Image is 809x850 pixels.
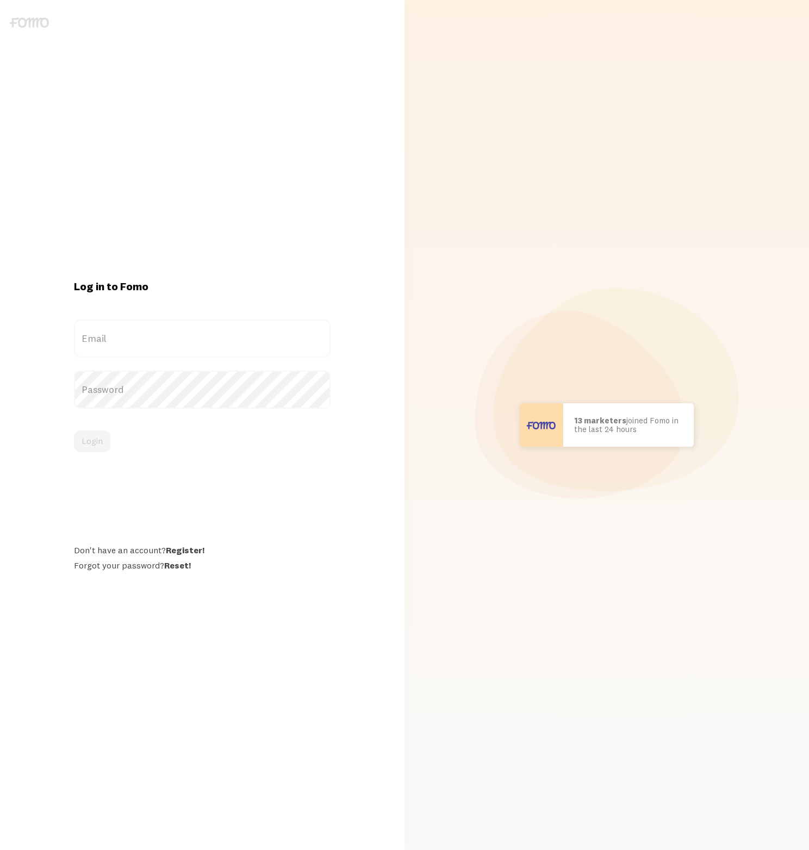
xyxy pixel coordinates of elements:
div: Don't have an account? [74,545,331,555]
a: Register! [166,545,204,555]
a: Reset! [164,560,191,571]
b: 13 marketers [574,415,626,426]
label: Password [74,371,331,409]
label: Email [74,320,331,358]
img: fomo-logo-gray-b99e0e8ada9f9040e2984d0d95b3b12da0074ffd48d1e5cb62ac37fc77b0b268.svg [10,17,49,28]
p: joined Fomo in the last 24 hours [574,416,683,434]
h1: Log in to Fomo [74,279,331,293]
div: Forgot your password? [74,560,331,571]
img: User avatar [520,403,563,447]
